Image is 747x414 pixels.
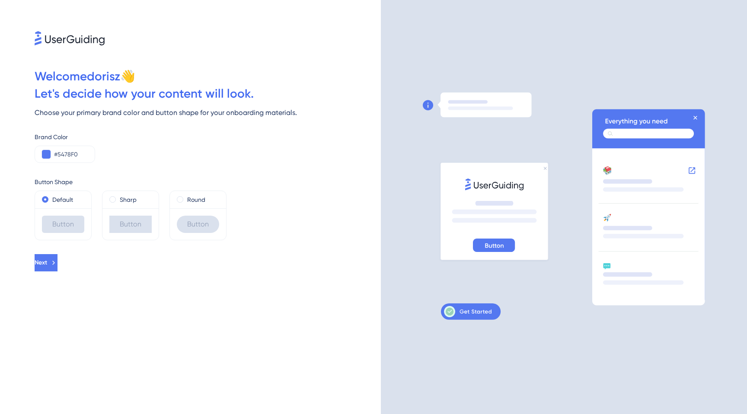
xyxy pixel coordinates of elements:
[35,258,47,268] span: Next
[35,254,57,271] button: Next
[177,216,219,233] div: Button
[109,216,152,233] div: Button
[52,194,73,205] label: Default
[35,177,381,187] div: Button Shape
[42,216,84,233] div: Button
[120,194,137,205] label: Sharp
[35,132,381,142] div: Brand Color
[35,108,381,118] div: Choose your primary brand color and button shape for your onboarding materials.
[187,194,205,205] label: Round
[35,85,381,102] div: Let ' s decide how your content will look.
[35,68,381,85] div: Welcome dorisz 👋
